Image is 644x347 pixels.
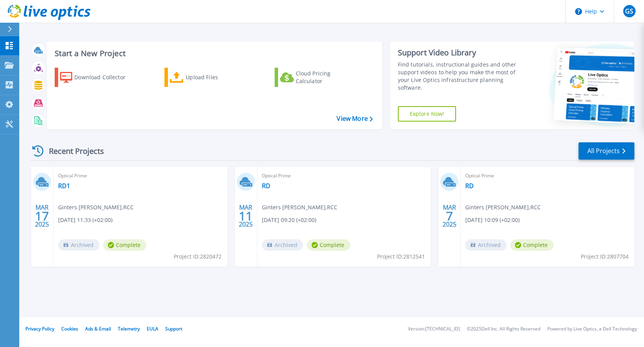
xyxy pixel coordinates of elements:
a: RD [262,182,270,190]
a: Ads & Email [85,325,111,332]
span: Optical Prime [262,172,426,180]
a: RD [465,182,474,190]
div: Recent Projects [30,142,114,160]
h3: Start a New Project [55,49,372,58]
div: Upload Files [186,70,247,85]
a: RD1 [58,182,70,190]
span: Complete [510,239,553,251]
div: MAR 2025 [238,202,253,230]
div: Cloud Pricing Calculator [296,70,357,85]
span: Complete [103,239,146,251]
span: Archived [465,239,506,251]
a: Upload Files [164,68,250,87]
span: Project ID: 2807704 [581,252,629,261]
a: Download Collector [55,68,141,87]
div: MAR 2025 [442,202,457,230]
div: Support Video Library [398,48,522,58]
span: Project ID: 2820472 [174,252,221,261]
span: Project ID: 2812541 [377,252,425,261]
span: Ginters [PERSON_NAME] , RCC [58,203,134,212]
a: Telemetry [118,325,140,332]
span: Complete [307,239,350,251]
a: EULA [147,325,158,332]
span: [DATE] 11:33 (+02:00) [58,216,112,224]
span: GS [625,8,633,14]
span: Optical Prime [58,172,223,180]
div: Download Collector [74,70,136,85]
li: © 2025 Dell Inc. All Rights Reserved [467,327,540,332]
span: 17 [35,213,49,219]
span: [DATE] 10:09 (+02:00) [465,216,520,224]
a: Support [165,325,182,332]
span: Archived [262,239,303,251]
a: All Projects [579,142,634,160]
span: Archived [58,239,99,251]
a: Explore Now! [398,106,456,122]
a: View More [337,115,372,122]
span: Optical Prime [465,172,630,180]
li: Powered by Live Optics, a Dell Technology [547,327,637,332]
a: Cookies [61,325,78,332]
a: Privacy Policy [25,325,54,332]
li: Version: [TECHNICAL_ID] [408,327,460,332]
span: 11 [239,213,253,219]
div: MAR 2025 [35,202,49,230]
div: Find tutorials, instructional guides and other support videos to help you make the most of your L... [398,61,522,92]
span: [DATE] 09:20 (+02:00) [262,216,316,224]
span: Ginters [PERSON_NAME] , RCC [465,203,541,212]
span: 7 [446,213,453,219]
span: Ginters [PERSON_NAME] , RCC [262,203,337,212]
a: Cloud Pricing Calculator [275,68,361,87]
